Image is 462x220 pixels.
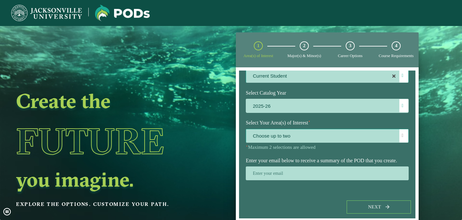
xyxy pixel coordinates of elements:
[241,155,413,167] label: Enter your email below to receive a summary of the POD that you create.
[257,43,260,49] span: 1
[303,43,306,49] span: 2
[246,69,408,83] label: Current Student
[241,117,413,129] label: Select Your Area(s) of Interest
[16,199,192,209] p: Explore the options. Customize your path.
[241,87,413,99] label: Select Catalog Year
[95,5,150,21] img: Jacksonville University logo
[246,144,409,150] p: Maximum 2 selections are allowed
[16,112,192,170] h1: Future
[288,54,321,58] span: Major(s) & Minor(s)
[11,5,82,21] img: Jacksonville University logo
[246,129,408,143] span: Choose up to two
[349,43,351,49] span: 3
[395,43,397,49] span: 4
[244,54,273,58] span: Area(s) of Interest
[338,54,363,58] span: Career Options
[379,54,414,58] span: Course Requirements
[16,170,192,188] h2: you imagine.
[246,99,408,113] label: 2025-26
[246,144,248,148] sup: ⋆
[347,200,411,214] button: Next
[308,119,311,123] sup: ⋆
[246,166,409,180] input: Enter your email
[16,92,192,110] h2: Create the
